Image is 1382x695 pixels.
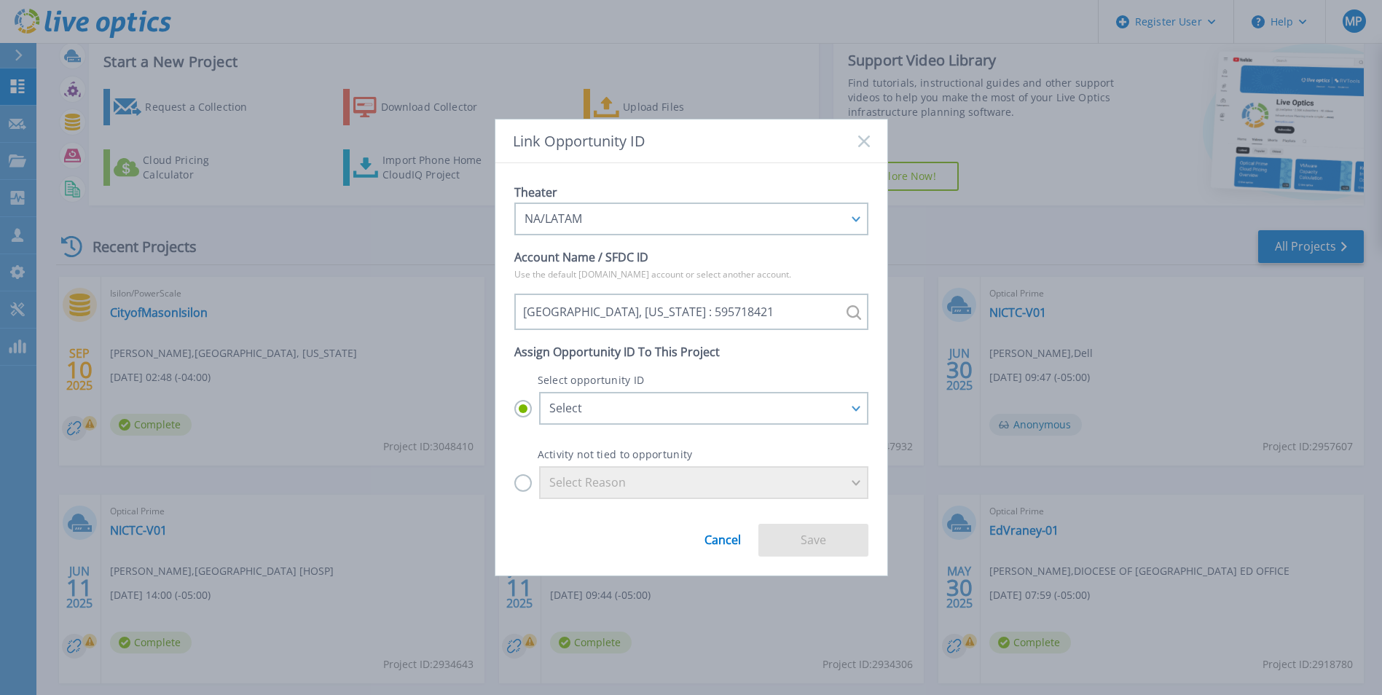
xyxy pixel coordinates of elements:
[758,524,868,557] button: Save
[704,522,741,546] a: Cancel
[514,448,868,460] p: Activity not tied to opportunity
[514,182,868,203] p: Theater
[514,342,868,362] p: Assign Opportunity ID To This Project
[549,401,842,415] div: Select
[525,212,842,225] div: NA/LATAM
[514,247,868,267] p: Account Name / SFDC ID
[514,267,868,282] p: Use the default [DOMAIN_NAME] account or select another account.
[513,133,645,149] span: Link Opportunity ID
[514,294,868,330] input: MASON, OHIO : 595718421
[514,374,868,386] p: Select opportunity ID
